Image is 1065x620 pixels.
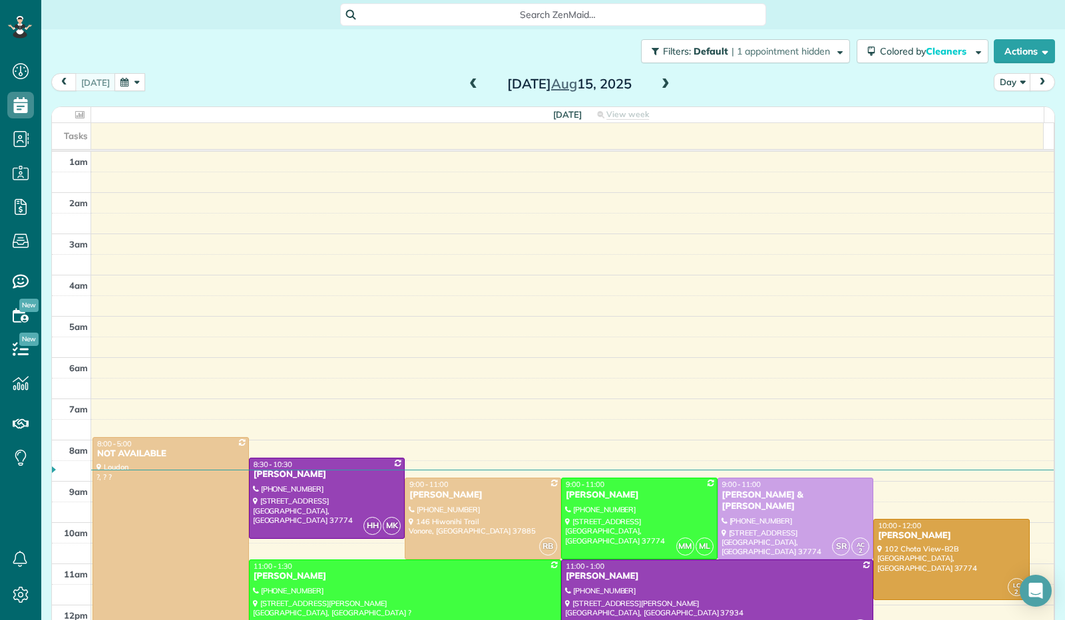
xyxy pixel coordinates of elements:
[253,469,401,480] div: [PERSON_NAME]
[69,198,88,208] span: 2am
[254,460,292,469] span: 8:30 - 10:30
[641,39,850,63] button: Filters: Default | 1 appointment hidden
[69,404,88,414] span: 7am
[857,39,988,63] button: Colored byCleaners
[1008,586,1025,599] small: 2
[69,156,88,167] span: 1am
[19,333,39,346] span: New
[676,538,694,555] span: MM
[566,480,604,489] span: 9:00 - 11:00
[51,73,77,91] button: prev
[69,321,88,332] span: 5am
[97,439,132,448] span: 8:00 - 5:00
[694,45,729,57] span: Default
[663,45,691,57] span: Filters:
[486,77,652,91] h2: [DATE] 15, 2025
[551,75,577,92] span: Aug
[566,561,604,571] span: 11:00 - 1:00
[539,538,557,555] span: RB
[69,486,88,497] span: 9am
[363,517,381,535] span: HH
[69,445,88,456] span: 8am
[1020,575,1052,607] div: Open Intercom Messenger
[634,39,850,63] a: Filters: Default | 1 appointment hidden
[565,490,714,501] div: [PERSON_NAME]
[383,517,401,535] span: MK
[852,545,869,557] small: 2
[994,73,1031,91] button: Day
[722,490,870,512] div: [PERSON_NAME] & [PERSON_NAME]
[69,363,88,373] span: 6am
[69,239,88,249] span: 3am
[19,299,39,312] span: New
[69,280,88,291] span: 4am
[1030,73,1055,91] button: next
[565,571,869,582] div: [PERSON_NAME]
[880,45,971,57] span: Colored by
[878,521,921,530] span: 10:00 - 12:00
[877,530,1026,542] div: [PERSON_NAME]
[253,571,557,582] div: [PERSON_NAME]
[606,109,649,120] span: View week
[926,45,968,57] span: Cleaners
[64,130,88,141] span: Tasks
[1013,581,1020,589] span: LC
[994,39,1055,63] button: Actions
[832,538,850,555] span: SR
[64,528,88,538] span: 10am
[254,561,292,571] span: 11:00 - 1:30
[696,538,714,555] span: ML
[732,45,830,57] span: | 1 appointment hidden
[97,448,245,460] div: NOT AVAILABLE
[409,490,557,501] div: [PERSON_NAME]
[722,480,761,489] span: 9:00 - 11:00
[857,541,865,548] span: AC
[409,480,448,489] span: 9:00 - 11:00
[64,569,88,579] span: 11am
[553,109,582,120] span: [DATE]
[75,73,116,91] button: [DATE]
